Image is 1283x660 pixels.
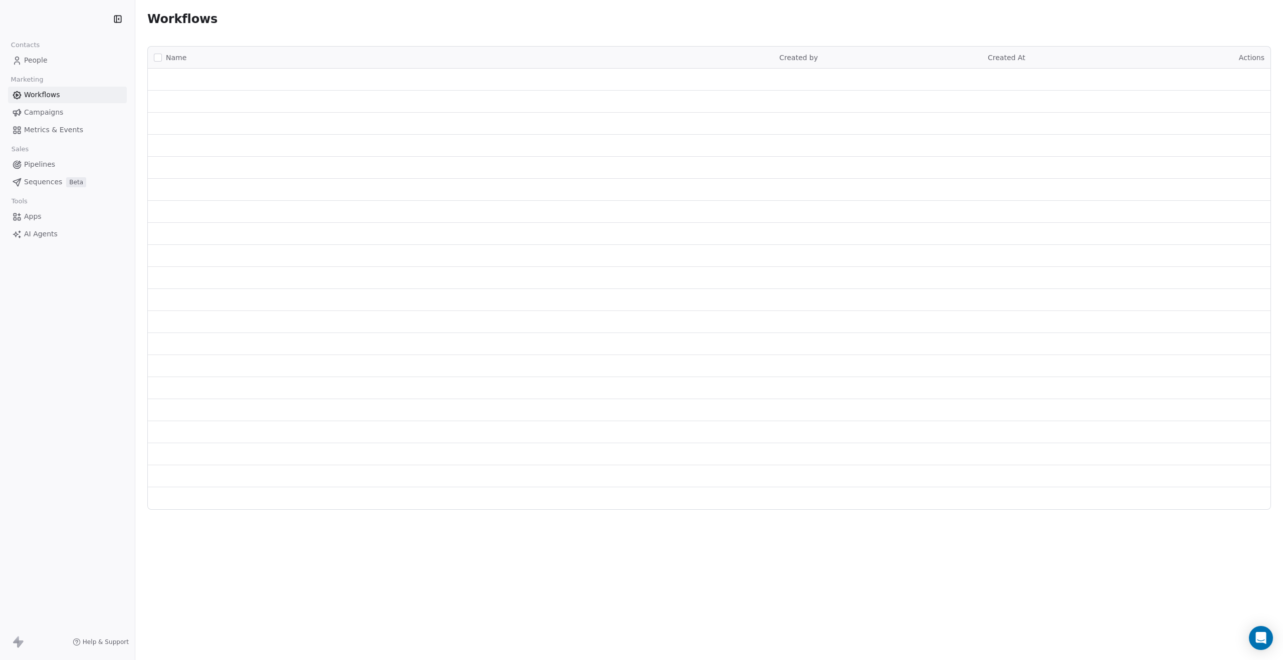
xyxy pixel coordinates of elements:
[24,229,58,239] span: AI Agents
[24,177,62,187] span: Sequences
[8,87,127,103] a: Workflows
[24,55,48,66] span: People
[83,638,129,646] span: Help & Support
[1249,626,1273,650] div: Open Intercom Messenger
[147,12,218,26] span: Workflows
[8,104,127,121] a: Campaigns
[7,194,32,209] span: Tools
[7,142,33,157] span: Sales
[8,52,127,69] a: People
[166,53,186,63] span: Name
[8,122,127,138] a: Metrics & Events
[779,54,818,62] span: Created by
[73,638,129,646] a: Help & Support
[24,159,55,170] span: Pipelines
[7,72,48,87] span: Marketing
[24,211,42,222] span: Apps
[8,208,127,225] a: Apps
[24,125,83,135] span: Metrics & Events
[8,174,127,190] a: SequencesBeta
[24,90,60,100] span: Workflows
[66,177,86,187] span: Beta
[24,107,63,118] span: Campaigns
[7,38,44,53] span: Contacts
[988,54,1025,62] span: Created At
[8,156,127,173] a: Pipelines
[1239,54,1264,62] span: Actions
[8,226,127,242] a: AI Agents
